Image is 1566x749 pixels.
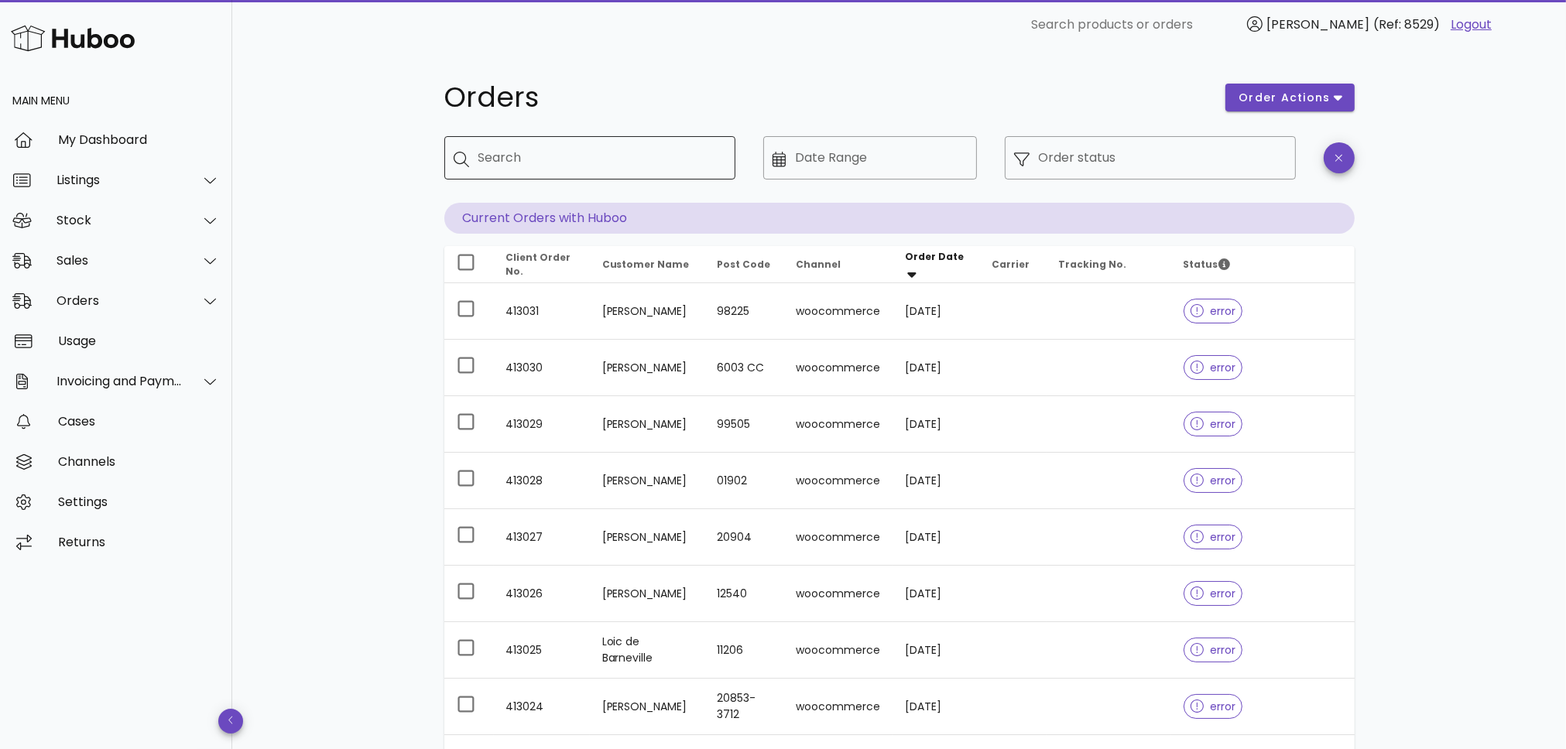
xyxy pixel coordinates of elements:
[1047,246,1171,283] th: Tracking No.
[980,246,1047,283] th: Carrier
[704,283,783,340] td: 98225
[1191,645,1236,655] span: error
[893,453,979,509] td: [DATE]
[494,396,590,453] td: 413029
[1191,419,1236,429] span: error
[1266,15,1369,33] span: [PERSON_NAME]
[783,453,893,509] td: woocommerce
[783,396,893,453] td: woocommerce
[992,258,1030,271] span: Carrier
[783,246,893,283] th: Channel
[494,246,590,283] th: Client Order No.
[1373,15,1440,33] span: (Ref: 8529)
[444,203,1355,234] p: Current Orders with Huboo
[704,396,783,453] td: 99505
[905,250,964,263] span: Order Date
[58,535,220,549] div: Returns
[1184,258,1230,271] span: Status
[494,622,590,679] td: 413025
[590,340,704,396] td: [PERSON_NAME]
[704,509,783,566] td: 20904
[590,679,704,735] td: [PERSON_NAME]
[783,340,893,396] td: woocommerce
[494,566,590,622] td: 413026
[704,622,783,679] td: 11206
[704,246,783,283] th: Post Code
[494,283,590,340] td: 413031
[590,622,704,679] td: Loic de Barneville
[1191,306,1236,316] span: error
[494,509,590,566] td: 413027
[590,283,704,340] td: [PERSON_NAME]
[704,679,783,735] td: 20853-3712
[783,283,893,340] td: woocommerce
[893,679,979,735] td: [DATE]
[590,246,704,283] th: Customer Name
[893,622,979,679] td: [DATE]
[1451,15,1492,34] a: Logout
[1191,532,1236,542] span: error
[893,566,979,622] td: [DATE]
[1059,258,1127,271] span: Tracking No.
[1191,362,1236,373] span: error
[1191,701,1236,712] span: error
[893,509,979,566] td: [DATE]
[602,258,690,271] span: Customer Name
[1238,90,1331,106] span: order actions
[494,453,590,509] td: 413028
[783,509,893,566] td: woocommerce
[783,679,893,735] td: woocommerce
[893,246,979,283] th: Order Date: Sorted descending. Activate to remove sorting.
[1191,588,1236,599] span: error
[704,453,783,509] td: 01902
[704,340,783,396] td: 6003 CC
[893,283,979,340] td: [DATE]
[494,679,590,735] td: 413024
[590,509,704,566] td: [PERSON_NAME]
[704,566,783,622] td: 12540
[57,293,183,308] div: Orders
[57,213,183,227] div: Stock
[58,132,220,147] div: My Dashboard
[494,340,590,396] td: 413030
[783,622,893,679] td: woocommerce
[58,414,220,429] div: Cases
[1171,246,1355,283] th: Status
[1225,84,1354,111] button: order actions
[590,396,704,453] td: [PERSON_NAME]
[1191,475,1236,486] span: error
[58,494,220,509] div: Settings
[783,566,893,622] td: woocommerce
[57,374,183,388] div: Invoicing and Payments
[58,333,220,348] div: Usage
[11,22,135,55] img: Huboo Logo
[590,566,704,622] td: [PERSON_NAME]
[444,84,1208,111] h1: Orders
[57,173,183,187] div: Listings
[893,340,979,396] td: [DATE]
[590,453,704,509] td: [PERSON_NAME]
[717,258,770,271] span: Post Code
[893,396,979,453] td: [DATE]
[57,253,183,268] div: Sales
[796,258,841,271] span: Channel
[58,454,220,469] div: Channels
[506,251,571,278] span: Client Order No.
